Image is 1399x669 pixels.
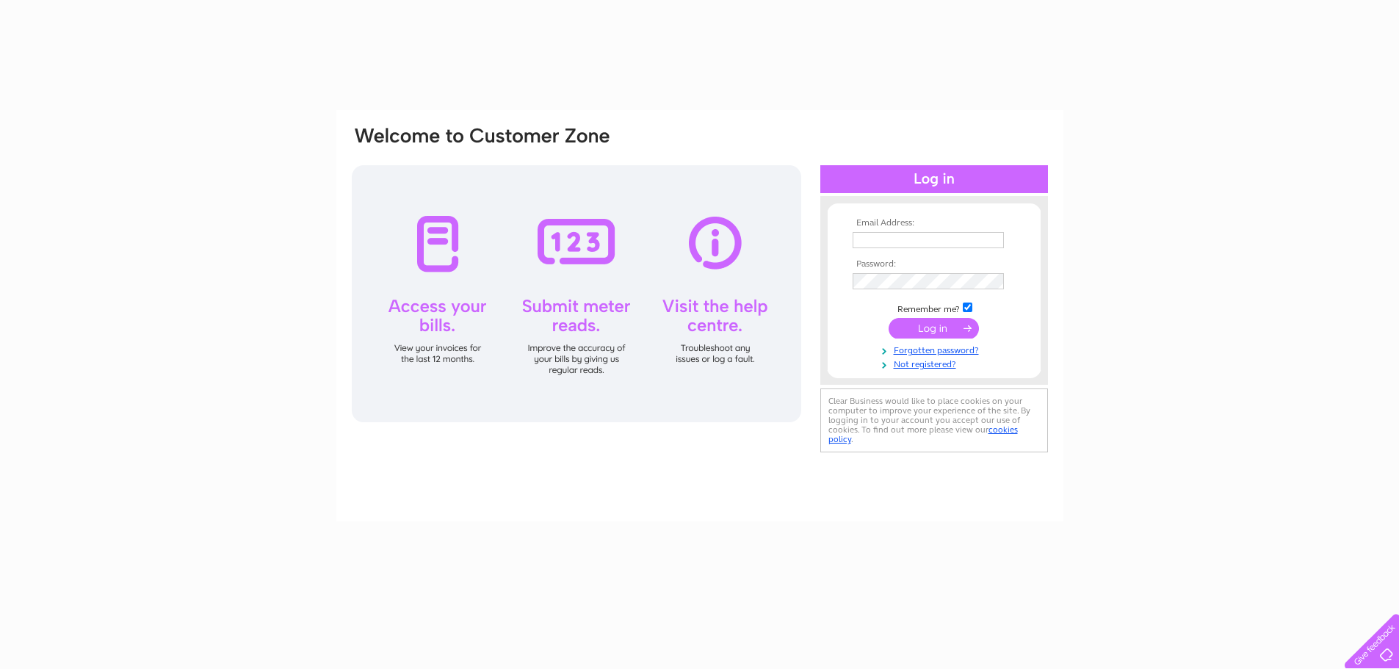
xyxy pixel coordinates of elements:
a: Forgotten password? [853,342,1019,356]
div: Clear Business would like to place cookies on your computer to improve your experience of the sit... [820,388,1048,452]
th: Email Address: [849,218,1019,228]
td: Remember me? [849,300,1019,315]
a: cookies policy [828,424,1018,444]
th: Password: [849,259,1019,270]
a: Not registered? [853,356,1019,370]
input: Submit [889,318,979,339]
